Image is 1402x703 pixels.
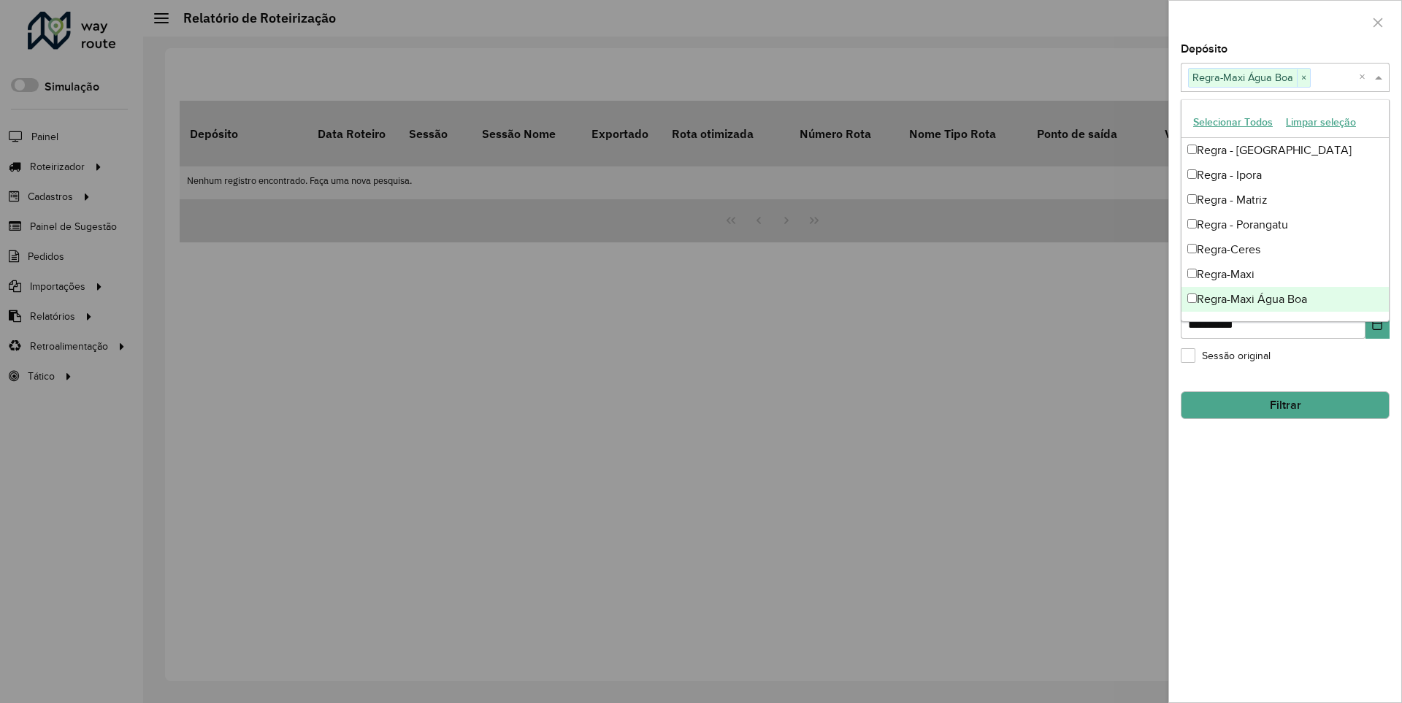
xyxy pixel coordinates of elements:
button: Limpar seleção [1279,111,1363,134]
span: Regra-Maxi Água Boa [1189,69,1297,86]
span: Clear all [1359,69,1371,86]
label: Depósito [1181,40,1227,58]
div: Regra - Matriz [1181,188,1389,212]
div: Regra-Uruaçú [1181,312,1389,337]
button: Filtrar [1181,391,1390,419]
button: Selecionar Todos [1187,111,1279,134]
button: Choose Date [1365,310,1390,339]
div: Regra-Ceres [1181,237,1389,262]
div: Regra-Maxi Água Boa [1181,287,1389,312]
div: Regra-Maxi [1181,262,1389,287]
div: Regra - Ipora [1181,163,1389,188]
div: Regra - Porangatu [1181,212,1389,237]
ng-dropdown-panel: Options list [1181,99,1390,322]
label: Sessão original [1181,348,1271,364]
span: × [1297,69,1310,87]
div: Regra - [GEOGRAPHIC_DATA] [1181,138,1389,163]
